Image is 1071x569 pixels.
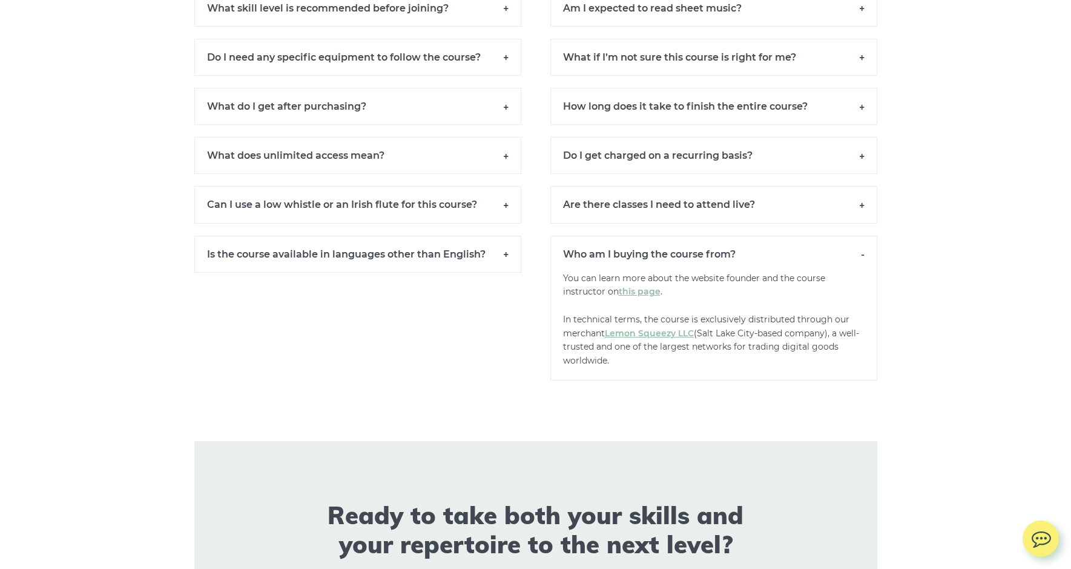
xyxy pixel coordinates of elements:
h6: What do I get after purchasing? [194,88,521,125]
h6: Is the course available in languages other than English? [194,236,521,273]
h6: What if I’m not sure this course is right for me? [550,39,877,76]
a: this page [619,286,661,297]
h6: Do I get charged on a recurring basis? [550,137,877,174]
h6: Who am I buying the course from? [550,236,877,272]
h6: Are there classes I need to attend live? [550,186,877,223]
h6: Can I use a low whistle or an Irish flute for this course? [194,186,521,223]
h6: How long does it take to finish the entire course? [550,88,877,125]
h6: Do I need any specific equipment to follow the course? [194,39,521,76]
img: chat.svg [1023,521,1059,551]
a: Lemon Squeezy LLC [605,328,694,339]
h6: What does unlimited access mean? [194,137,521,174]
h2: Ready to take both your skills and your repertoire to the next level? [315,501,757,559]
p: You can learn more about the website founder and the course instructor on . In technical terms, t... [550,271,877,381]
